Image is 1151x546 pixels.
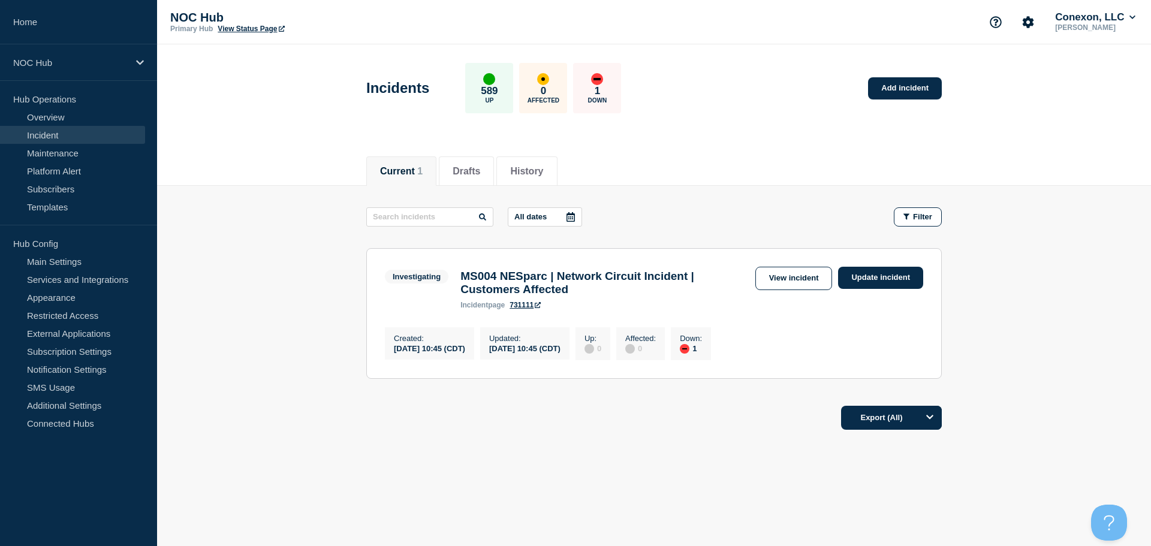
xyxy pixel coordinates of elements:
[460,270,749,296] h3: MS004 NESparc | Network Circuit Incident | Customers Affected
[625,334,656,343] p: Affected :
[595,85,600,97] p: 1
[13,58,128,68] p: NOC Hub
[625,343,656,354] div: 0
[1091,505,1127,541] iframe: Help Scout Beacon - Open
[913,212,932,221] span: Filter
[841,406,942,430] button: Export (All)
[1053,11,1138,23] button: Conexon, LLC
[489,343,561,353] div: [DATE] 10:45 (CDT)
[894,207,942,227] button: Filter
[485,97,493,104] p: Up
[366,207,493,227] input: Search incidents
[453,166,480,177] button: Drafts
[680,334,702,343] p: Down :
[983,10,1008,35] button: Support
[868,77,942,99] a: Add incident
[366,80,429,96] h1: Incidents
[510,301,541,309] a: 731111
[1053,23,1138,32] p: [PERSON_NAME]
[537,73,549,85] div: affected
[508,207,582,227] button: All dates
[528,97,559,104] p: Affected
[1016,10,1041,35] button: Account settings
[625,344,635,354] div: disabled
[483,73,495,85] div: up
[588,97,607,104] p: Down
[755,267,833,290] a: View incident
[584,343,601,354] div: 0
[489,334,561,343] p: Updated :
[394,343,465,353] div: [DATE] 10:45 (CDT)
[680,343,702,354] div: 1
[460,301,488,309] span: incident
[918,406,942,430] button: Options
[394,334,465,343] p: Created :
[514,212,547,221] p: All dates
[170,25,213,33] p: Primary Hub
[541,85,546,97] p: 0
[380,166,423,177] button: Current 1
[170,11,410,25] p: NOC Hub
[838,267,923,289] a: Update incident
[460,301,505,309] p: page
[584,334,601,343] p: Up :
[591,73,603,85] div: down
[385,270,448,283] span: Investigating
[218,25,284,33] a: View Status Page
[510,166,543,177] button: History
[680,344,689,354] div: down
[584,344,594,354] div: disabled
[417,166,423,176] span: 1
[481,85,498,97] p: 589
